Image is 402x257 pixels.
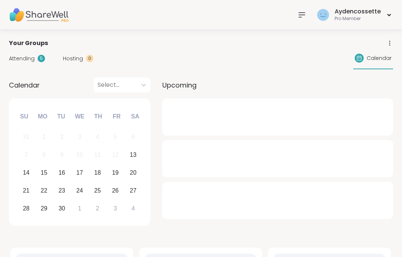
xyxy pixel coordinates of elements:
span: Your Groups [9,39,48,48]
div: 27 [130,185,137,196]
div: Not available Friday, September 5th, 2025 [107,129,123,145]
div: Not available Tuesday, September 9th, 2025 [54,147,70,163]
div: Choose Sunday, September 21st, 2025 [18,183,34,199]
div: Choose Friday, October 3rd, 2025 [107,200,123,216]
div: Not available Wednesday, September 3rd, 2025 [72,129,88,145]
div: 21 [23,185,29,196]
div: Th [90,108,106,125]
div: 9 [60,150,64,160]
div: Choose Tuesday, September 16th, 2025 [54,165,70,181]
div: Choose Friday, September 19th, 2025 [107,165,123,181]
div: 14 [23,168,29,178]
div: 12 [112,150,119,160]
div: 23 [58,185,65,196]
div: Choose Saturday, September 20th, 2025 [125,165,141,181]
div: Choose Saturday, September 27th, 2025 [125,183,141,199]
div: Sa [127,108,143,125]
div: Choose Monday, September 15th, 2025 [36,165,52,181]
div: Not available Wednesday, September 10th, 2025 [72,147,88,163]
div: Choose Wednesday, September 17th, 2025 [72,165,88,181]
span: Attending [9,55,35,63]
div: 0 [86,55,93,62]
div: Fr [108,108,125,125]
div: 31 [23,132,29,142]
span: Hosting [63,55,83,63]
div: Not available Thursday, September 4th, 2025 [90,129,106,145]
div: Not available Monday, September 8th, 2025 [36,147,52,163]
div: 5 [114,132,117,142]
div: Su [16,108,32,125]
div: Not available Tuesday, September 2nd, 2025 [54,129,70,145]
div: Choose Sunday, September 28th, 2025 [18,200,34,216]
div: Pro Member [335,16,381,22]
div: 3 [78,132,82,142]
div: 7 [25,150,28,160]
div: 13 [130,150,137,160]
div: Choose Sunday, September 14th, 2025 [18,165,34,181]
div: 19 [112,168,119,178]
div: 30 [58,203,65,213]
div: month 2025-09 [17,128,142,217]
div: Aydencossette [335,7,381,16]
div: Choose Wednesday, September 24th, 2025 [72,183,88,199]
div: Not available Thursday, September 11th, 2025 [90,147,106,163]
div: 29 [41,203,47,213]
div: Not available Friday, September 12th, 2025 [107,147,123,163]
div: 2 [60,132,64,142]
div: Choose Thursday, September 18th, 2025 [90,165,106,181]
div: 6 [131,132,135,142]
div: Not available Saturday, September 6th, 2025 [125,129,141,145]
span: Upcoming [162,80,197,90]
div: 5 [38,55,45,62]
div: Choose Tuesday, September 23rd, 2025 [54,183,70,199]
div: 22 [41,185,47,196]
div: Choose Thursday, September 25th, 2025 [90,183,106,199]
div: 18 [94,168,101,178]
div: Choose Monday, September 22nd, 2025 [36,183,52,199]
span: Calendar [367,54,392,62]
div: 25 [94,185,101,196]
div: 26 [112,185,119,196]
div: Tu [53,108,69,125]
div: We [71,108,88,125]
div: 17 [76,168,83,178]
div: 8 [42,150,46,160]
div: Not available Sunday, September 7th, 2025 [18,147,34,163]
div: 20 [130,168,137,178]
img: ShareWell Nav Logo [9,2,68,28]
div: 3 [114,203,117,213]
div: Choose Monday, September 29th, 2025 [36,200,52,216]
div: 4 [96,132,99,142]
div: Mo [34,108,51,125]
div: Choose Tuesday, September 30th, 2025 [54,200,70,216]
div: Choose Saturday, October 4th, 2025 [125,200,141,216]
div: Choose Saturday, September 13th, 2025 [125,147,141,163]
div: 11 [94,150,101,160]
div: Choose Thursday, October 2nd, 2025 [90,200,106,216]
div: 10 [76,150,83,160]
div: 15 [41,168,47,178]
div: 1 [42,132,46,142]
img: Aydencossette [317,9,329,21]
div: Choose Friday, September 26th, 2025 [107,183,123,199]
div: 4 [131,203,135,213]
div: 16 [58,168,65,178]
div: Choose Wednesday, October 1st, 2025 [72,200,88,216]
div: 28 [23,203,29,213]
div: 1 [78,203,82,213]
div: 24 [76,185,83,196]
span: Calendar [9,80,40,90]
div: Not available Monday, September 1st, 2025 [36,129,52,145]
div: 2 [96,203,99,213]
div: Not available Sunday, August 31st, 2025 [18,129,34,145]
